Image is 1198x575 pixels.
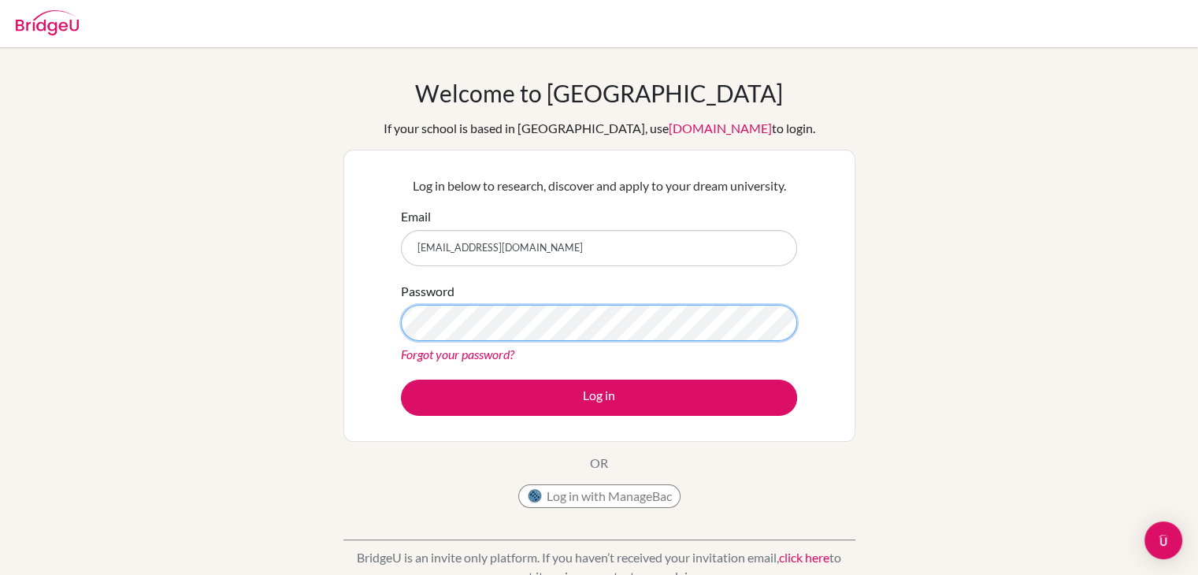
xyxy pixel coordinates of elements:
button: Log in with ManageBac [518,484,681,508]
div: Open Intercom Messenger [1144,521,1182,559]
h1: Welcome to [GEOGRAPHIC_DATA] [415,79,783,107]
button: Log in [401,380,797,416]
img: Bridge-U [16,10,79,35]
div: If your school is based in [GEOGRAPHIC_DATA], use to login. [384,119,815,138]
a: [DOMAIN_NAME] [669,121,772,135]
a: Forgot your password? [401,347,514,362]
label: Password [401,282,454,301]
p: Log in below to research, discover and apply to your dream university. [401,176,797,195]
a: click here [779,550,829,565]
p: OR [590,454,608,473]
label: Email [401,207,431,226]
